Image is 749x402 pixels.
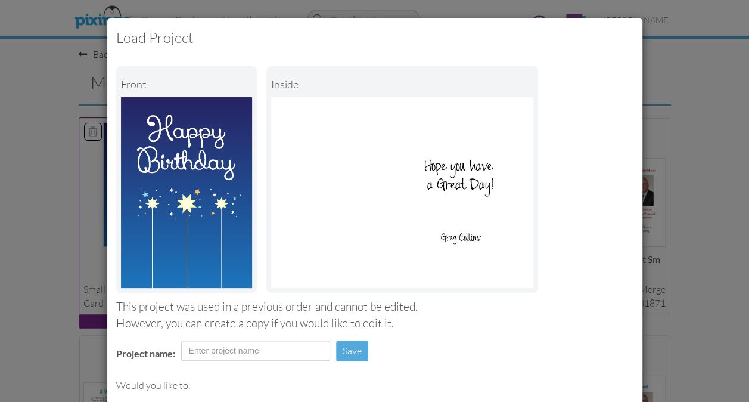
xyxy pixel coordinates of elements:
div: This project was used in a previous order and cannot be edited. [116,299,633,315]
img: Landscape Image [121,97,252,288]
iframe: Chat [748,401,749,402]
img: Portrait Image [271,97,533,288]
input: Enter project name [181,341,330,361]
h3: Load Project [116,27,633,48]
button: Save [336,341,368,361]
div: Would you like to: [116,379,633,392]
div: However, you can create a copy if you would like to edit it. [116,316,633,332]
div: inside [271,71,533,97]
label: Project name: [116,347,175,361]
div: Front [121,71,252,97]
